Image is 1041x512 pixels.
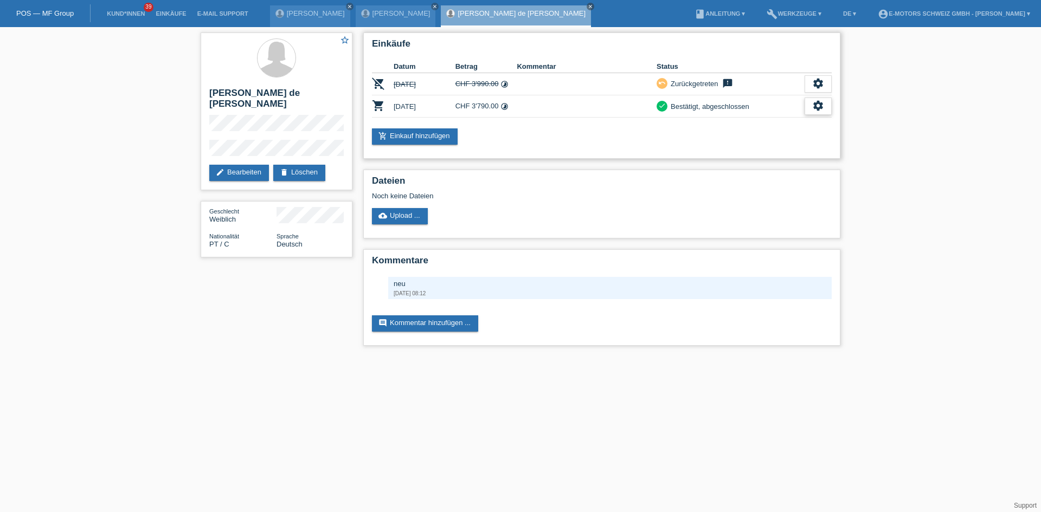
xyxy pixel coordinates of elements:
[838,10,862,17] a: DE ▾
[378,211,387,220] i: cloud_upload
[394,290,826,296] div: [DATE] 08:12
[277,240,303,248] span: Deutsch
[287,9,345,17] a: [PERSON_NAME]
[372,99,385,112] i: POSP00026294
[340,35,350,47] a: star_border
[394,60,455,73] th: Datum
[209,208,239,215] span: Geschlecht
[394,73,455,95] td: [DATE]
[432,4,438,9] i: close
[372,9,430,17] a: [PERSON_NAME]
[277,233,299,239] span: Sprache
[878,9,889,20] i: account_circle
[372,255,832,271] h2: Kommentare
[587,3,594,10] a: close
[872,10,1036,17] a: account_circleE-Motors Schweiz GmbH - [PERSON_NAME] ▾
[812,100,824,112] i: settings
[695,9,705,20] i: book
[378,132,387,140] i: add_shopping_cart
[209,233,239,239] span: Nationalität
[144,3,153,12] span: 39
[192,10,254,17] a: E-Mail Support
[588,4,593,9] i: close
[209,88,344,115] h2: [PERSON_NAME] de [PERSON_NAME]
[455,73,517,95] td: CHF 3'990.00
[658,102,666,109] i: check
[657,60,805,73] th: Status
[16,9,74,17] a: POS — MF Group
[372,128,458,145] a: add_shopping_cartEinkauf hinzufügen
[658,79,666,87] i: undo
[431,3,439,10] a: close
[378,319,387,327] i: comment
[372,192,703,200] div: Noch keine Dateien
[372,38,832,55] h2: Einkäufe
[455,95,517,118] td: CHF 3'790.00
[372,176,832,192] h2: Dateien
[372,315,478,332] a: commentKommentar hinzufügen ...
[209,207,277,223] div: Weiblich
[347,4,352,9] i: close
[667,101,749,112] div: Bestätigt, abgeschlossen
[346,3,354,10] a: close
[150,10,191,17] a: Einkäufe
[500,102,509,111] i: 24 Raten
[372,77,385,90] i: POSP00026292
[761,10,827,17] a: buildWerkzeuge ▾
[721,78,734,89] i: feedback
[340,35,350,45] i: star_border
[216,168,224,177] i: edit
[280,168,288,177] i: delete
[372,208,428,224] a: cloud_uploadUpload ...
[689,10,750,17] a: bookAnleitung ▾
[209,240,229,248] span: Portugal / C / 23.12.1986
[500,80,509,88] i: 24 Raten
[101,10,150,17] a: Kund*innen
[455,60,517,73] th: Betrag
[458,9,586,17] a: [PERSON_NAME] de [PERSON_NAME]
[767,9,777,20] i: build
[812,77,824,89] i: settings
[209,165,269,181] a: editBearbeiten
[667,78,718,89] div: Zurückgetreten
[1014,502,1037,509] a: Support
[394,95,455,118] td: [DATE]
[517,60,657,73] th: Kommentar
[394,280,826,288] div: neu
[273,165,325,181] a: deleteLöschen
